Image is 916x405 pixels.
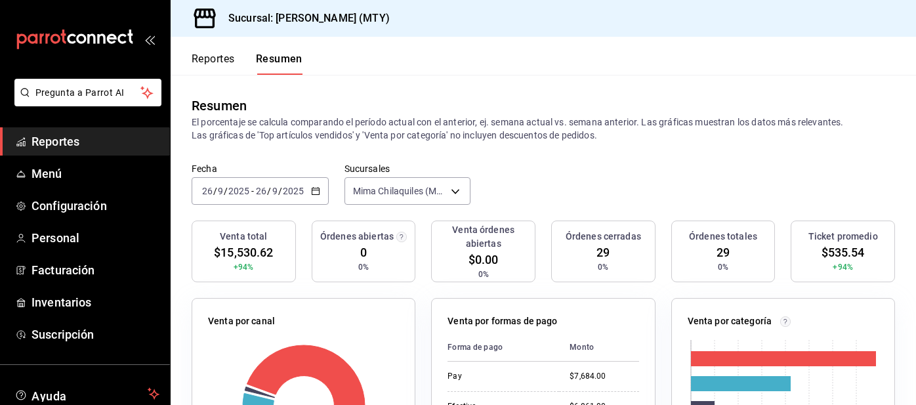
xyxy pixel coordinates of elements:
[833,261,853,273] span: +94%
[31,197,159,215] span: Configuración
[14,79,161,106] button: Pregunta a Parrot AI
[31,293,159,311] span: Inventarios
[31,229,159,247] span: Personal
[360,244,367,261] span: 0
[251,186,254,196] span: -
[478,268,489,280] span: 0%
[598,261,608,273] span: 0%
[437,223,530,251] h3: Venta órdenes abiertas
[228,186,250,196] input: ----
[448,314,557,328] p: Venta por formas de pago
[192,116,895,142] p: El porcentaje se calcula comparando el período actual con el anterior, ej. semana actual vs. sema...
[144,34,155,45] button: open_drawer_menu
[201,186,213,196] input: --
[234,261,254,273] span: +94%
[217,186,224,196] input: --
[213,186,217,196] span: /
[718,261,728,273] span: 0%
[559,333,638,362] th: Monto
[255,186,267,196] input: --
[220,230,267,244] h3: Venta total
[218,11,390,26] h3: Sucursal: [PERSON_NAME] (MTY)
[192,164,329,173] label: Fecha
[344,164,470,173] label: Sucursales
[214,244,273,261] span: $15,530.62
[224,186,228,196] span: /
[282,186,304,196] input: ----
[31,261,159,279] span: Facturación
[31,386,142,402] span: Ayuda
[358,261,369,273] span: 0%
[448,371,549,382] div: Pay
[689,230,757,244] h3: Órdenes totales
[272,186,278,196] input: --
[31,133,159,150] span: Reportes
[192,96,247,116] div: Resumen
[35,86,141,100] span: Pregunta a Parrot AI
[208,314,275,328] p: Venta por canal
[448,333,559,362] th: Forma de pago
[320,230,394,244] h3: Órdenes abiertas
[566,230,641,244] h3: Órdenes cerradas
[822,244,865,261] span: $535.54
[353,184,446,198] span: Mima Chilaquiles (MTY)
[192,53,235,75] button: Reportes
[192,53,302,75] div: navigation tabs
[267,186,271,196] span: /
[31,326,159,343] span: Suscripción
[688,314,772,328] p: Venta por categoría
[717,244,730,261] span: 29
[256,53,302,75] button: Resumen
[278,186,282,196] span: /
[808,230,878,244] h3: Ticket promedio
[596,244,610,261] span: 29
[31,165,159,182] span: Menú
[570,371,638,382] div: $7,684.00
[468,251,499,268] span: $0.00
[9,95,161,109] a: Pregunta a Parrot AI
